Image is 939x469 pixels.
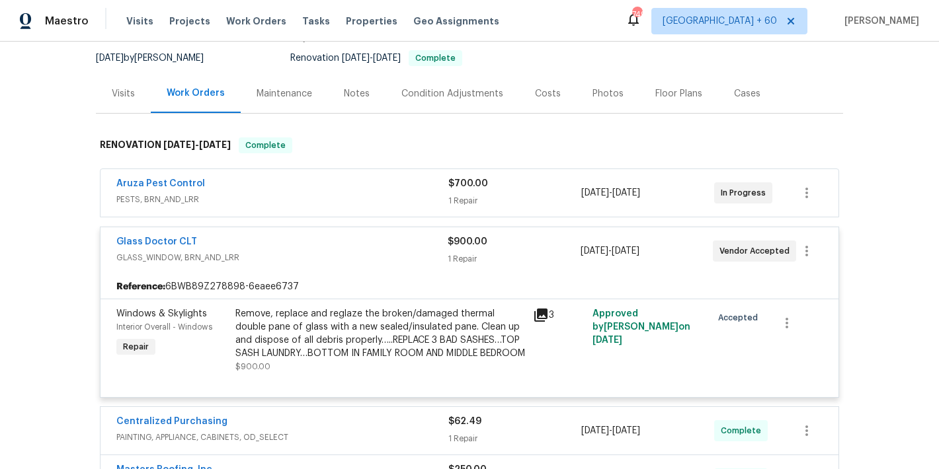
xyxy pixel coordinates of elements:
span: $900.00 [235,363,270,371]
span: Work Orders [226,15,286,28]
div: Work Orders [167,87,225,100]
span: Geo Assignments [413,15,499,28]
div: Cases [734,87,760,100]
span: - [342,54,401,63]
span: [PERSON_NAME] [839,15,919,28]
span: Properties [346,15,397,28]
span: Projects [169,15,210,28]
span: [DATE] [612,426,640,435]
span: $62.49 [448,417,481,426]
div: Floor Plans [655,87,702,100]
span: Interior Overall - Windows [116,323,212,331]
h6: RENOVATION [100,137,231,153]
div: Maintenance [257,87,312,100]
div: Visits [112,87,135,100]
div: 1 Repair [448,432,581,445]
span: - [163,140,231,149]
span: Complete [240,139,291,152]
span: Tasks [302,17,330,26]
b: Reference: [116,280,165,293]
span: Visits [126,15,153,28]
div: 1 Repair [448,252,580,266]
span: Complete [721,424,766,437]
span: [GEOGRAPHIC_DATA] + 60 [663,15,777,28]
span: Renovation [290,54,462,63]
div: by [PERSON_NAME] [96,50,220,66]
div: 3 [533,307,585,323]
span: [DATE] [592,336,622,345]
span: [DATE] [581,188,609,198]
span: - [581,244,639,258]
div: RENOVATION [DATE]-[DATE]Complete [96,124,843,166]
div: Costs [535,87,561,100]
span: [DATE] [612,188,640,198]
span: PAINTING, APPLIANCE, CABINETS, OD_SELECT [116,431,448,444]
span: Complete [410,54,461,62]
div: Notes [344,87,370,100]
span: [DATE] [373,54,401,63]
span: Approved by [PERSON_NAME] on [592,309,690,345]
div: 749 [632,8,641,21]
span: [DATE] [581,426,609,435]
span: Vendor Accepted [719,244,795,258]
span: PESTS, BRN_AND_LRR [116,193,448,206]
a: Centralized Purchasing [116,417,227,426]
span: Windows & Skylights [116,309,207,318]
span: [DATE] [612,246,639,256]
div: 6BWB89Z278898-6eaee6737 [101,275,838,299]
span: In Progress [721,186,771,199]
span: Accepted [718,311,763,324]
span: [DATE] [199,140,231,149]
span: [DATE] [342,54,370,63]
a: Glass Doctor CLT [116,237,197,246]
span: $700.00 [448,179,488,188]
div: Remove, replace and reglaze the broken/damaged thermal double pane of glass with a new sealed/ins... [235,307,525,360]
span: GLASS_WINDOW, BRN_AND_LRR [116,251,448,264]
a: Aruza Pest Control [116,179,205,188]
span: - [581,424,640,437]
div: Condition Adjustments [401,87,503,100]
span: $900.00 [448,237,487,246]
span: Maestro [45,15,89,28]
span: Repair [118,340,154,353]
div: Photos [592,87,624,100]
span: [DATE] [163,140,195,149]
span: - [581,186,640,199]
span: [DATE] [96,54,124,63]
div: 1 Repair [448,194,581,207]
span: [DATE] [581,246,608,256]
